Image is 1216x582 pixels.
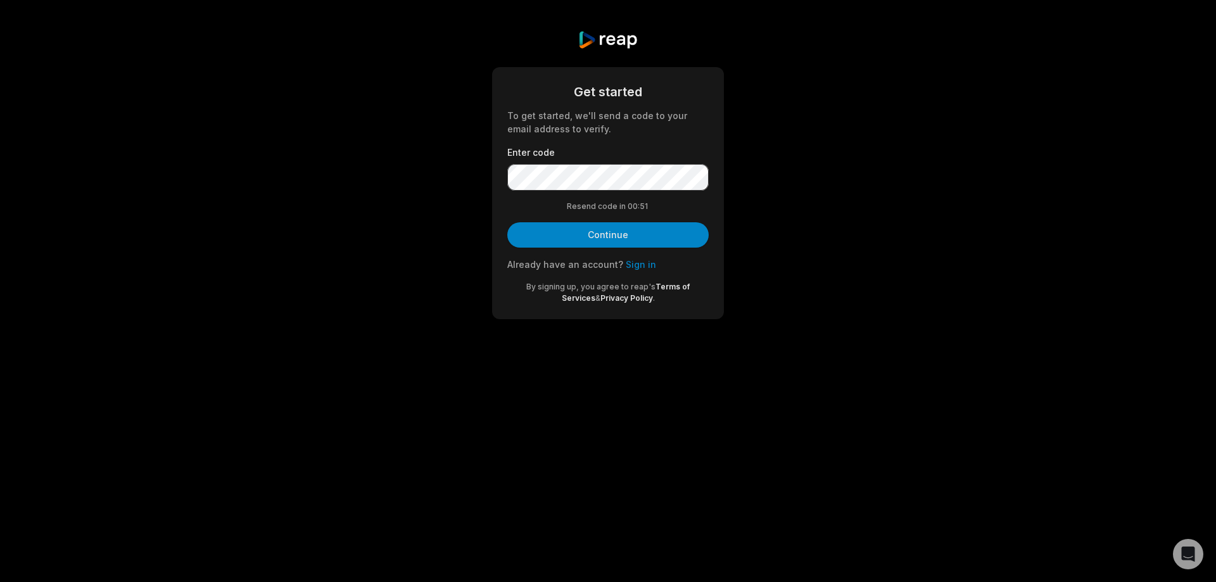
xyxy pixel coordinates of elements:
[562,282,690,303] a: Terms of Services
[507,146,709,159] label: Enter code
[578,30,638,49] img: reap
[507,201,709,212] div: Resend code in 00:
[526,282,655,291] span: By signing up, you agree to reap's
[600,293,653,303] a: Privacy Policy
[507,82,709,101] div: Get started
[653,293,655,303] span: .
[626,259,656,270] a: Sign in
[507,109,709,136] div: To get started, we'll send a code to your email address to verify.
[507,222,709,248] button: Continue
[1173,539,1203,569] div: Open Intercom Messenger
[640,201,650,212] span: 51
[595,293,600,303] span: &
[507,259,623,270] span: Already have an account?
